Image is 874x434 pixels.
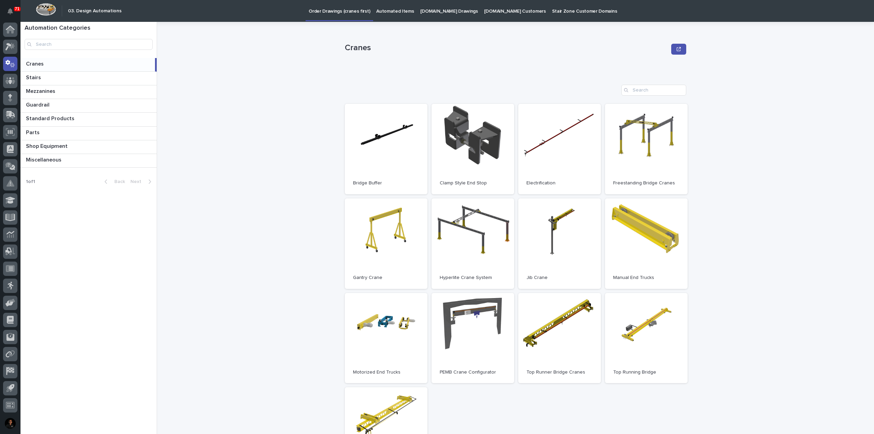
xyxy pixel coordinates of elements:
a: Motorized End Trucks [345,293,427,383]
a: MiscellaneousMiscellaneous [20,154,157,168]
img: Workspace Logo [36,3,56,16]
p: Miscellaneous [26,155,63,163]
h2: 03. Design Automations [68,8,122,14]
p: Mezzanines [26,87,57,95]
p: Motorized End Trucks [353,369,419,375]
a: Clamp Style End Stop [432,104,514,194]
p: Jib Crane [526,275,593,281]
p: Stairs [26,73,42,81]
span: Back [110,179,125,184]
p: Guardrail [26,100,51,108]
p: 1 of 1 [20,173,41,190]
span: Next [130,179,145,184]
a: Top Runner Bridge Cranes [518,293,601,383]
p: Hyperlite Crane System [440,275,506,281]
p: Top Runner Bridge Cranes [526,369,593,375]
a: Electrification [518,104,601,194]
p: Clamp Style End Stop [440,180,506,186]
input: Search [25,39,153,50]
a: GuardrailGuardrail [20,99,157,113]
a: Freestanding Bridge Cranes [605,104,688,194]
button: Next [128,179,157,185]
button: users-avatar [3,416,17,431]
input: Search [621,85,686,96]
p: Cranes [345,43,668,53]
a: Gantry Crane [345,198,427,289]
a: Standard ProductsStandard Products [20,113,157,126]
p: Parts [26,128,41,136]
a: StairsStairs [20,72,157,85]
a: Manual End Trucks [605,198,688,289]
p: Shop Equipment [26,142,69,150]
p: Manual End Trucks [613,275,679,281]
p: Cranes [26,59,45,67]
a: MezzaninesMezzanines [20,85,157,99]
button: Back [99,179,128,185]
p: Standard Products [26,114,76,122]
a: PartsParts [20,127,157,140]
a: PEMB Crane Configurator [432,293,514,383]
button: Notifications [3,4,17,18]
p: Bridge Buffer [353,180,419,186]
div: Notifications71 [9,8,17,19]
p: Electrification [526,180,593,186]
a: Bridge Buffer [345,104,427,194]
p: Gantry Crane [353,275,419,281]
a: Top Running Bridge [605,293,688,383]
a: Hyperlite Crane System [432,198,514,289]
p: 71 [15,6,19,11]
p: PEMB Crane Configurator [440,369,506,375]
h1: Automation Categories [25,25,153,32]
p: Top Running Bridge [613,369,679,375]
a: Shop EquipmentShop Equipment [20,140,157,154]
a: Jib Crane [518,198,601,289]
a: CranesCranes [20,58,157,72]
p: Freestanding Bridge Cranes [613,180,679,186]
